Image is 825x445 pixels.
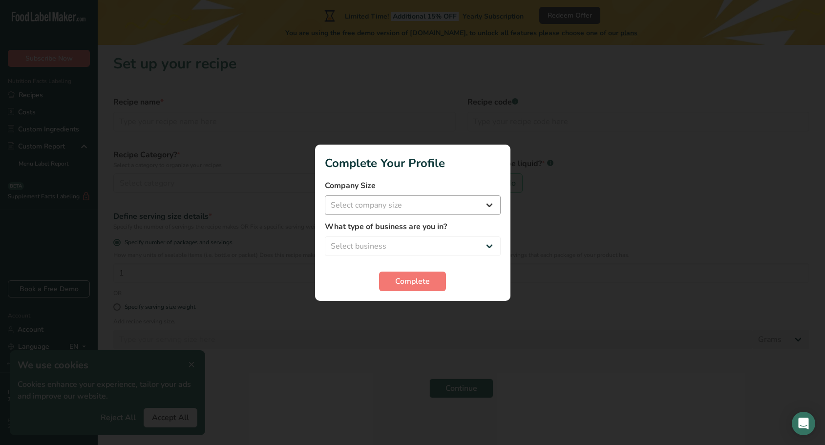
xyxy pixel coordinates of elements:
span: Complete [395,275,430,287]
button: Complete [379,272,446,291]
label: What type of business are you in? [325,221,501,233]
label: Company Size [325,180,501,191]
div: Open Intercom Messenger [792,412,815,435]
h1: Complete Your Profile [325,154,501,172]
